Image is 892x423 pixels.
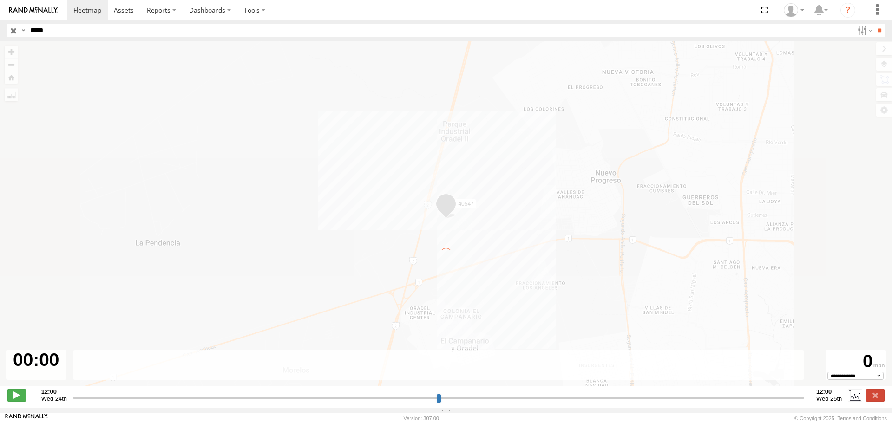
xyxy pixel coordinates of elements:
label: Close [866,389,885,401]
a: Visit our Website [5,414,48,423]
a: Terms and Conditions [838,416,887,421]
label: Search Filter Options [854,24,874,37]
div: 0 [827,351,885,372]
strong: 12:00 [816,388,842,395]
label: Search Query [20,24,27,37]
img: rand-logo.svg [9,7,58,13]
label: Play/Stop [7,389,26,401]
span: Wed 25th [816,395,842,402]
div: Caseta Laredo TX [780,3,807,17]
div: Version: 307.00 [404,416,439,421]
i: ? [840,3,855,18]
span: Wed 24th [41,395,67,402]
div: © Copyright 2025 - [794,416,887,421]
strong: 12:00 [41,388,67,395]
